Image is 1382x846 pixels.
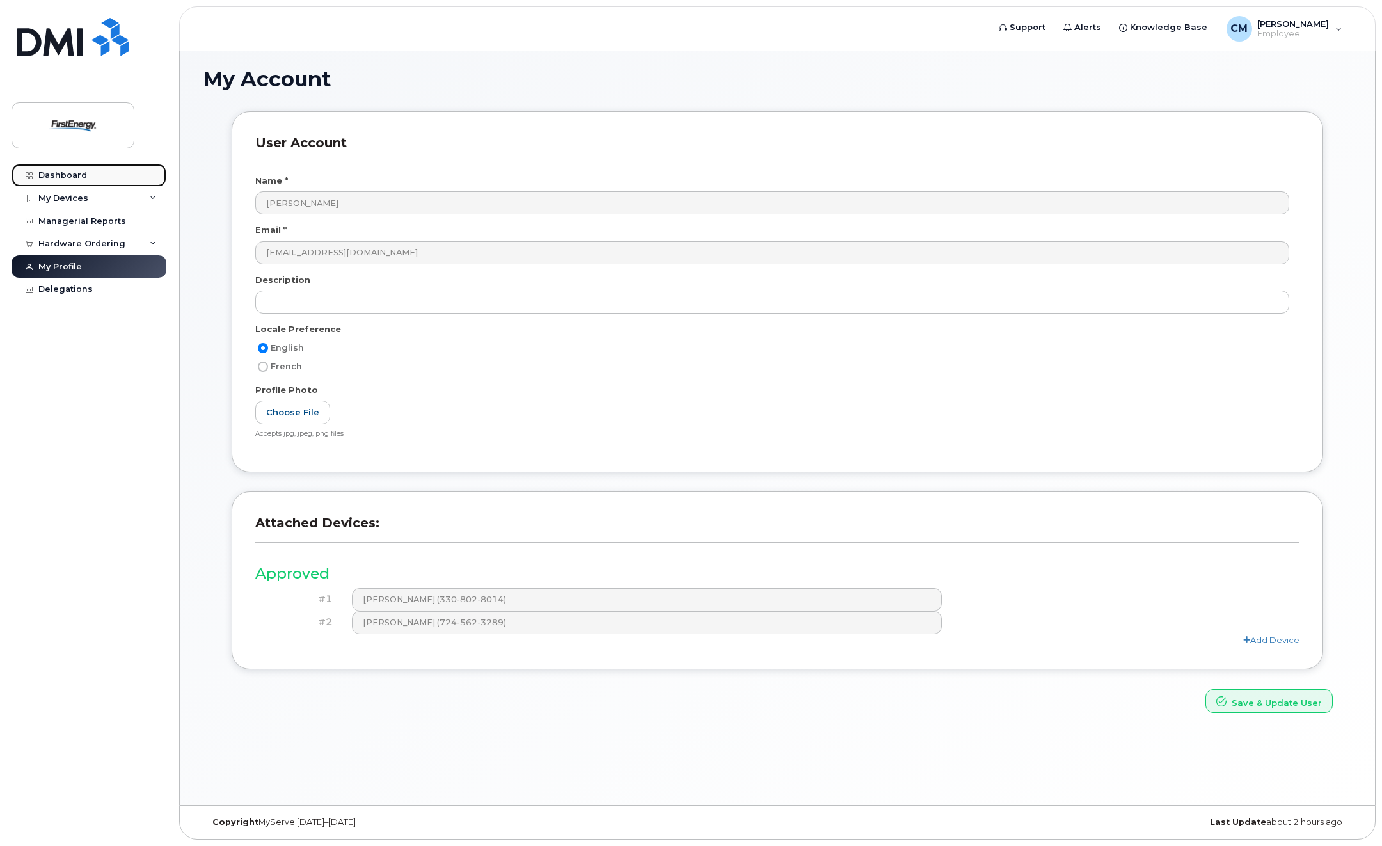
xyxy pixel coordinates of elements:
[258,362,268,372] input: French
[969,817,1352,827] div: about 2 hours ago
[255,429,1289,439] div: Accepts jpg, jpeg, png files
[203,817,586,827] div: MyServe [DATE]–[DATE]
[212,817,258,827] strong: Copyright
[255,175,288,187] label: Name *
[1210,817,1266,827] strong: Last Update
[255,274,310,286] label: Description
[271,343,304,353] span: English
[255,384,318,396] label: Profile Photo
[255,323,341,335] label: Locale Preference
[255,224,287,236] label: Email *
[258,343,268,353] input: English
[265,617,333,628] h4: #2
[1205,689,1333,713] button: Save & Update User
[271,362,302,371] span: French
[255,135,1299,163] h3: User Account
[255,401,330,424] label: Choose File
[255,515,1299,543] h3: Attached Devices:
[1326,790,1372,836] iframe: Messenger Launcher
[1243,635,1299,645] a: Add Device
[255,566,1299,582] h3: Approved
[203,68,1352,90] h1: My Account
[265,594,333,605] h4: #1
